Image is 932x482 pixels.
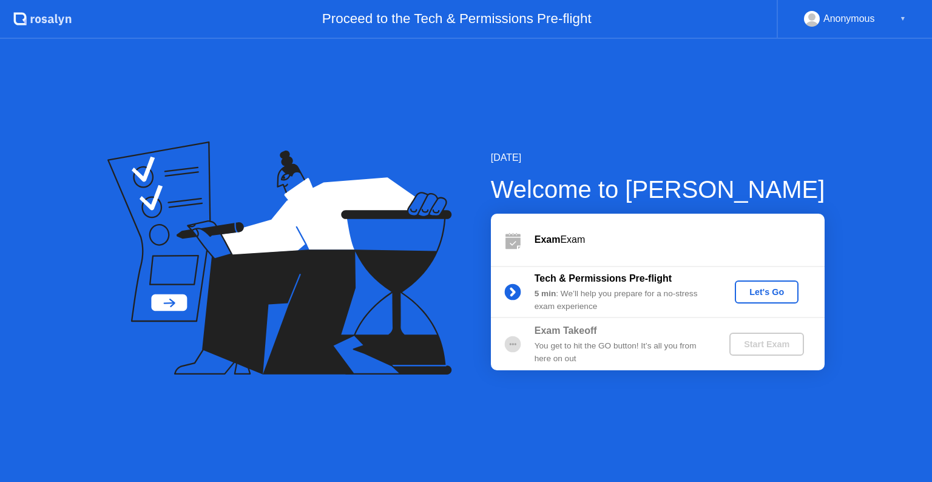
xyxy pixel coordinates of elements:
[535,234,561,245] b: Exam
[535,273,672,283] b: Tech & Permissions Pre-flight
[535,288,709,313] div: : We’ll help you prepare for a no-stress exam experience
[729,333,804,356] button: Start Exam
[735,280,799,304] button: Let's Go
[535,289,556,298] b: 5 min
[491,171,825,208] div: Welcome to [PERSON_NAME]
[734,339,799,349] div: Start Exam
[900,11,906,27] div: ▼
[535,325,597,336] b: Exam Takeoff
[823,11,875,27] div: Anonymous
[535,233,825,247] div: Exam
[535,340,709,365] div: You get to hit the GO button! It’s all you from here on out
[740,287,794,297] div: Let's Go
[491,151,825,165] div: [DATE]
